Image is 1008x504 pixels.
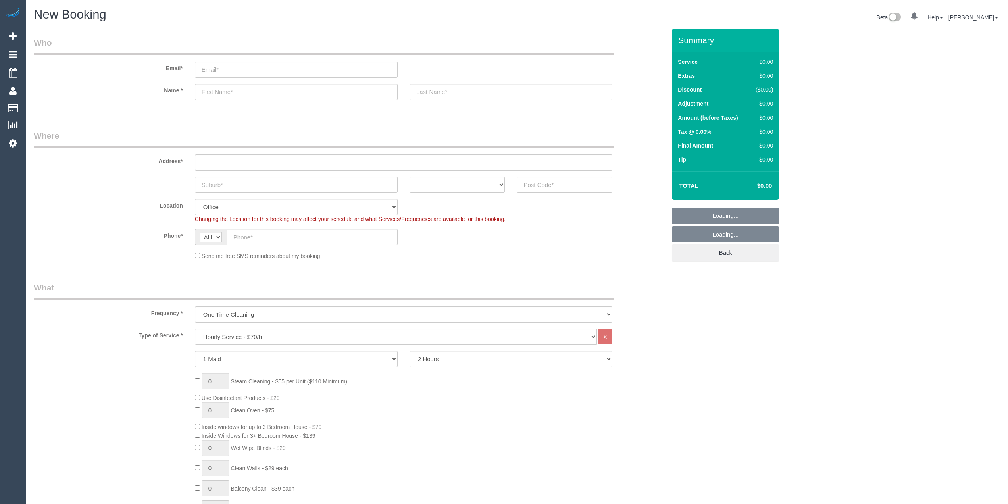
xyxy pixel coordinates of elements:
div: $0.00 [752,72,773,80]
label: Service [678,58,698,66]
span: Use Disinfectant Products - $20 [202,395,280,401]
legend: Who [34,37,614,55]
label: Email* [28,62,189,72]
label: Final Amount [678,142,713,150]
img: New interface [888,13,901,23]
div: $0.00 [752,128,773,136]
legend: Where [34,130,614,148]
div: $0.00 [752,156,773,164]
label: Location [28,199,189,210]
div: $0.00 [752,100,773,108]
span: Steam Cleaning - $55 per Unit ($110 Minimum) [231,378,347,385]
a: [PERSON_NAME] [948,14,998,21]
input: Last Name* [410,84,612,100]
span: New Booking [34,8,106,21]
a: Back [672,244,779,261]
div: $0.00 [752,142,773,150]
label: Type of Service * [28,329,189,339]
label: Amount (before Taxes) [678,114,738,122]
legend: What [34,282,614,300]
span: Changing the Location for this booking may affect your schedule and what Services/Frequencies are... [195,216,506,222]
label: Tax @ 0.00% [678,128,711,136]
span: Inside windows for up to 3 Bedroom House - $79 [202,424,322,430]
label: Name * [28,84,189,94]
span: Balcony Clean - $39 each [231,485,294,492]
a: Help [927,14,943,21]
label: Phone* [28,229,189,240]
input: Email* [195,62,398,78]
input: First Name* [195,84,398,100]
span: Wet Wipe Blinds - $29 [231,445,286,451]
a: Beta [877,14,901,21]
label: Address* [28,154,189,165]
span: Clean Oven - $75 [231,407,275,414]
div: ($0.00) [752,86,773,94]
span: Clean Walls - $29 each [231,465,288,471]
label: Tip [678,156,686,164]
span: Inside Windows for 3+ Bedroom House - $139 [202,433,315,439]
label: Extras [678,72,695,80]
input: Phone* [227,229,398,245]
label: Frequency * [28,306,189,317]
input: Suburb* [195,177,398,193]
strong: Total [679,182,698,189]
h3: Summary [678,36,775,45]
h4: $0.00 [733,183,772,189]
input: Post Code* [517,177,612,193]
span: Send me free SMS reminders about my booking [202,253,320,259]
div: $0.00 [752,114,773,122]
label: Adjustment [678,100,708,108]
div: $0.00 [752,58,773,66]
label: Discount [678,86,702,94]
img: Automaid Logo [5,8,21,19]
